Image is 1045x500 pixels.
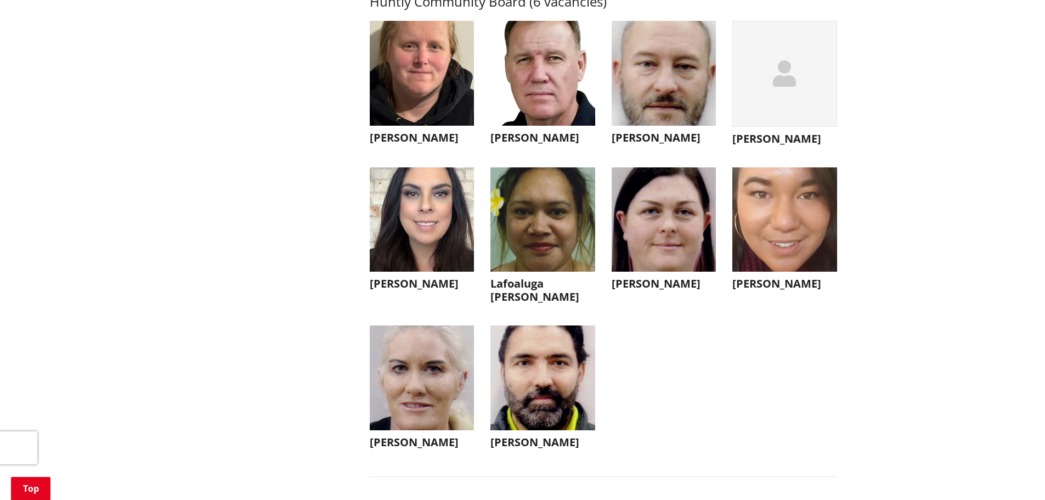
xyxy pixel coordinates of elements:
[612,131,716,144] h3: [PERSON_NAME]
[995,454,1034,493] iframe: Messenger Launcher
[612,167,716,296] button: [PERSON_NAME]
[370,436,475,449] h3: [PERSON_NAME]
[732,167,837,296] button: [PERSON_NAME]
[490,167,595,272] img: WO-B-HU__SAKARIA_L__ySdbA
[370,167,475,272] img: WO-B-HU__FLOYED_A__J4caa
[370,131,475,144] h3: [PERSON_NAME]
[370,21,475,126] img: WO-B-HU__TENGU_J__iRvEY
[370,325,475,430] img: WO-B-HU__JONES_T__fZ6xw
[490,167,595,310] button: Lafoaluga [PERSON_NAME]
[11,477,50,500] a: Top
[370,167,475,296] button: [PERSON_NAME]
[370,325,475,454] button: [PERSON_NAME]
[490,325,595,454] button: [PERSON_NAME]
[490,436,595,449] h3: [PERSON_NAME]
[612,21,716,150] button: [PERSON_NAME]
[490,21,595,150] button: [PERSON_NAME]
[612,277,716,290] h3: [PERSON_NAME]
[732,277,837,290] h3: [PERSON_NAME]
[370,21,475,150] button: [PERSON_NAME]
[732,21,837,151] button: [PERSON_NAME]
[490,325,595,430] img: WO-B-HU__SANDHU_J__L6BKv
[490,21,595,126] img: WO-B-HU__AMOS_P__GSZMW
[612,167,716,272] img: WO-B-HU__MCGAUGHRAN_S__dnUhr
[732,167,837,272] img: WO-B-HU__WAWATAI_E__XerB5
[490,277,595,304] h3: Lafoaluga [PERSON_NAME]
[490,131,595,144] h3: [PERSON_NAME]
[612,21,716,126] img: WO-B-HU__PARKER_J__3h2oK
[732,132,837,145] h3: [PERSON_NAME]
[370,277,475,290] h3: [PERSON_NAME]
